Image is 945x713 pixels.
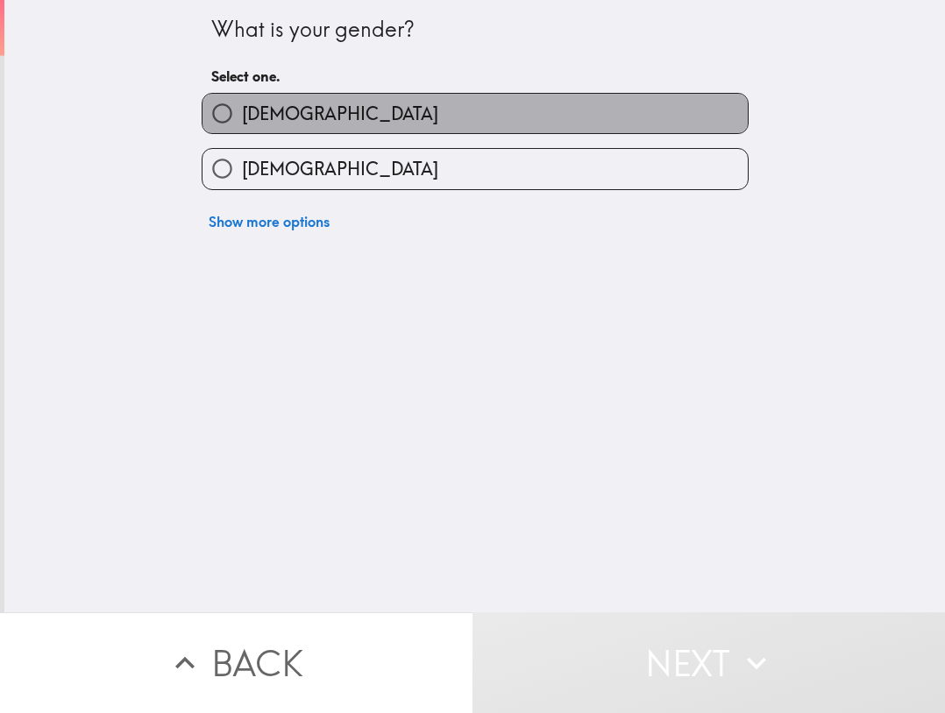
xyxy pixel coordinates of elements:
[472,612,945,713] button: Next
[202,204,337,239] button: Show more options
[202,149,748,188] button: [DEMOGRAPHIC_DATA]
[202,94,748,133] button: [DEMOGRAPHIC_DATA]
[242,102,438,126] span: [DEMOGRAPHIC_DATA]
[211,15,739,45] div: What is your gender?
[242,157,438,181] span: [DEMOGRAPHIC_DATA]
[211,67,739,86] h6: Select one.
